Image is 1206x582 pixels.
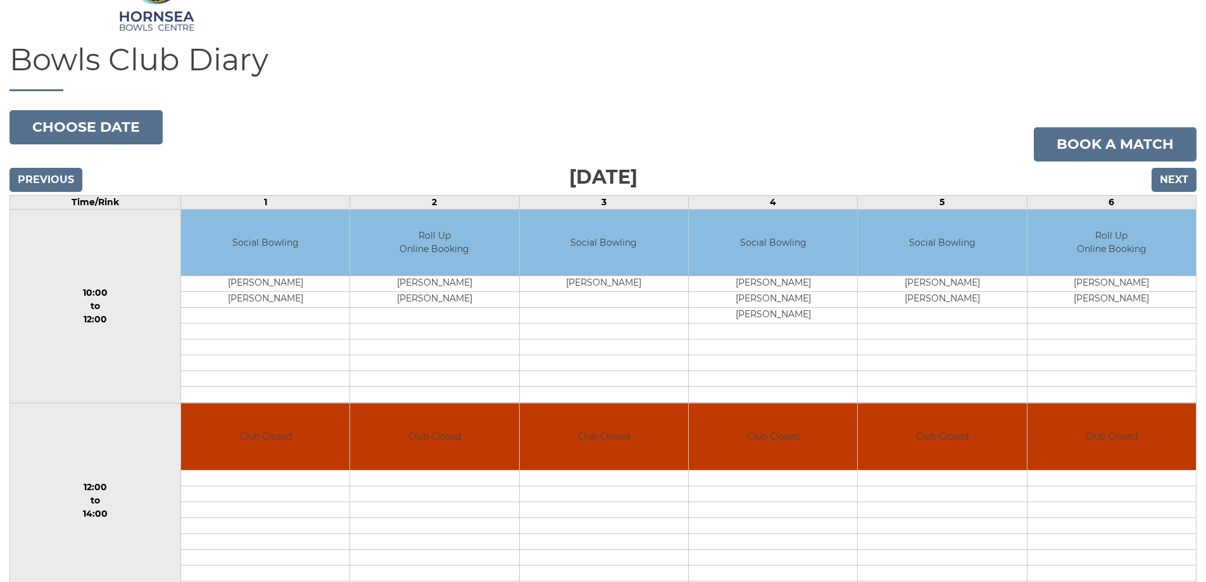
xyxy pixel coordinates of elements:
td: 5 [858,195,1027,209]
td: 1 [180,195,349,209]
td: Roll Up Online Booking [350,210,518,276]
td: [PERSON_NAME] [858,276,1026,292]
input: Previous [9,168,82,192]
td: Club Closed [350,403,518,470]
td: [PERSON_NAME] [1027,276,1196,292]
td: Roll Up Online Booking [1027,210,1196,276]
td: [PERSON_NAME] [350,292,518,308]
td: [PERSON_NAME] [181,276,349,292]
td: Social Bowling [181,210,349,276]
td: 4 [688,195,857,209]
td: Club Closed [689,403,857,470]
td: [PERSON_NAME] [181,292,349,308]
td: [PERSON_NAME] [1027,292,1196,308]
td: [PERSON_NAME] [689,276,857,292]
td: [PERSON_NAME] [689,308,857,324]
td: 6 [1027,195,1196,209]
td: [PERSON_NAME] [520,276,688,292]
h1: Bowls Club Diary [9,43,1197,91]
td: Club Closed [1027,403,1196,470]
a: Book a match [1034,127,1197,161]
td: Time/Rink [10,195,181,209]
td: Club Closed [520,403,688,470]
td: Social Bowling [520,210,688,276]
td: 2 [350,195,519,209]
input: Next [1152,168,1197,192]
td: Social Bowling [689,210,857,276]
button: Choose date [9,110,163,144]
td: Club Closed [181,403,349,470]
td: 3 [519,195,688,209]
td: [PERSON_NAME] [350,276,518,292]
td: Club Closed [858,403,1026,470]
td: [PERSON_NAME] [689,292,857,308]
td: Social Bowling [858,210,1026,276]
td: [PERSON_NAME] [858,292,1026,308]
td: 10:00 to 12:00 [10,209,181,403]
